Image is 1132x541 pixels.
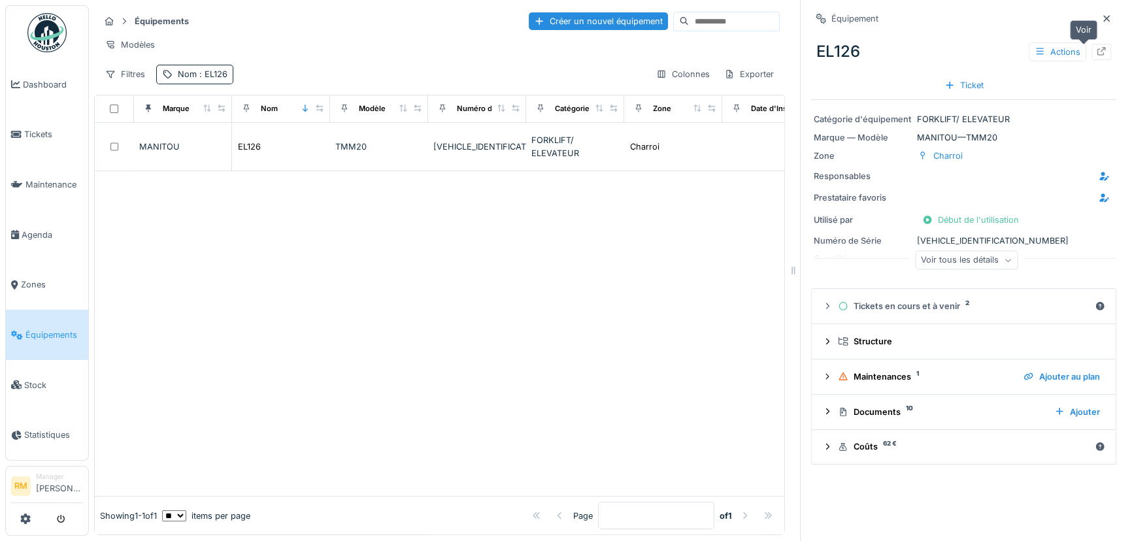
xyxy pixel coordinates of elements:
div: Utilisé par [814,214,912,226]
div: Page [573,510,593,522]
div: Modèles [99,35,161,54]
div: Ticket [939,76,989,94]
a: Équipements [6,310,88,360]
div: Catégorie d'équipement [814,113,912,125]
div: EL126 [238,140,261,153]
div: TMM20 [335,140,423,153]
span: : EL126 [197,69,227,79]
div: Voir tous les détails [915,251,1018,270]
summary: Maintenances1Ajouter au plan [817,365,1110,389]
div: Maintenances [838,370,1013,383]
span: Statistiques [24,429,83,441]
div: [VEHICLE_IDENTIFICATION_NUMBER] [433,140,521,153]
div: Tickets en cours et à venir [838,300,1090,312]
div: FORKLIFT/ ELEVATEUR [814,113,1114,125]
li: RM [11,476,31,496]
div: Ajouter au plan [1018,368,1105,385]
div: Numéro de Série [814,235,912,247]
div: Équipement [831,12,878,25]
div: [VEHICLE_IDENTIFICATION_NUMBER] [814,235,1114,247]
div: Documents [838,406,1044,418]
li: [PERSON_NAME] [36,472,83,500]
div: Ajouter [1049,403,1105,421]
a: Agenda [6,210,88,260]
summary: Structure [817,329,1110,353]
strong: of 1 [720,510,732,522]
a: Zones [6,260,88,310]
div: Nom [261,103,278,114]
div: Voir [1070,20,1097,39]
div: Date d'Installation [751,103,815,114]
summary: Coûts62 € [817,435,1110,459]
a: Dashboard [6,59,88,110]
a: Stock [6,360,88,410]
div: Filtres [99,65,151,84]
div: Modèle [359,103,386,114]
div: Responsables [814,170,912,182]
div: Zone [653,103,671,114]
div: Marque — Modèle [814,131,912,144]
div: Catégories d'équipement [555,103,646,114]
div: Créer un nouvel équipement [529,12,668,30]
div: Numéro de Série [457,103,517,114]
div: MANITOU — TMM20 [814,131,1114,144]
div: Colonnes [650,65,716,84]
div: Coûts [838,440,1090,453]
span: Agenda [22,229,83,241]
span: Équipements [25,329,83,341]
span: Stock [24,379,83,391]
div: Prestataire favoris [814,191,912,204]
div: Début de l'utilisation [917,211,1024,229]
div: EL126 [811,35,1116,69]
span: Maintenance [25,178,83,191]
div: Charroi [630,140,659,153]
span: Zones [21,278,83,291]
strong: Équipements [129,15,194,27]
span: Dashboard [23,78,83,91]
div: Structure [838,335,1100,348]
a: Tickets [6,110,88,160]
div: FORKLIFT/ ELEVATEUR [531,134,619,159]
div: MANITOU [139,140,226,153]
div: Showing 1 - 1 of 1 [100,510,157,522]
div: Zone [814,150,912,162]
summary: Documents10Ajouter [817,400,1110,424]
a: RM Manager[PERSON_NAME] [11,472,83,503]
a: Statistiques [6,410,88,461]
div: Exporter [718,65,780,84]
div: Actions [1029,42,1086,61]
div: Charroi [933,150,963,162]
a: Maintenance [6,159,88,210]
span: Tickets [24,128,83,140]
div: items per page [162,510,250,522]
summary: Tickets en cours et à venir2 [817,294,1110,318]
div: Manager [36,472,83,482]
img: Badge_color-CXgf-gQk.svg [27,13,67,52]
div: Marque [163,103,190,114]
div: Nom [178,68,227,80]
